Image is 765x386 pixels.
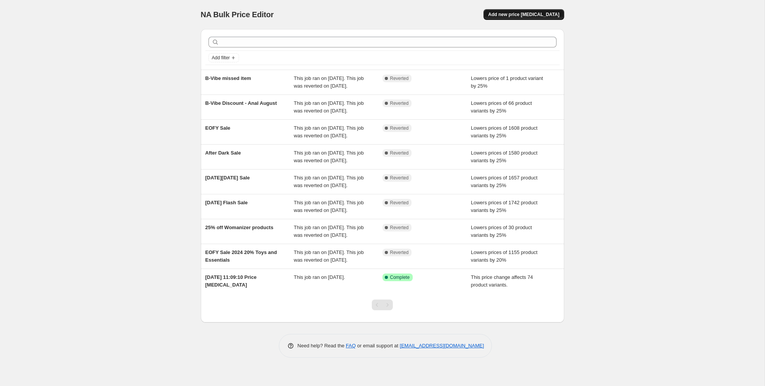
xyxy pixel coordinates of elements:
[205,200,248,205] span: [DATE] Flash Sale
[390,274,410,280] span: Complete
[356,343,400,349] span: or email support at
[471,150,537,163] span: Lowers prices of 1580 product variants by 25%
[471,225,532,238] span: Lowers prices of 30 product variants by 25%
[294,100,364,114] span: This job ran on [DATE]. This job was reverted on [DATE].
[294,225,364,238] span: This job ran on [DATE]. This job was reverted on [DATE].
[205,75,251,81] span: B-Vibe missed item
[294,200,364,213] span: This job ran on [DATE]. This job was reverted on [DATE].
[201,10,274,19] span: NA Bulk Price Editor
[471,100,532,114] span: Lowers prices of 66 product variants by 25%
[212,55,230,61] span: Add filter
[471,274,533,288] span: This price change affects 74 product variants.
[390,200,409,206] span: Reverted
[390,125,409,131] span: Reverted
[483,9,564,20] button: Add new price [MEDICAL_DATA]
[298,343,346,349] span: Need help? Read the
[471,125,537,138] span: Lowers prices of 1608 product variants by 25%
[390,100,409,106] span: Reverted
[471,200,537,213] span: Lowers prices of 1742 product variants by 25%
[294,175,364,188] span: This job ran on [DATE]. This job was reverted on [DATE].
[390,249,409,256] span: Reverted
[205,249,277,263] span: EOFY Sale 2024 20% Toys and Essentials
[205,175,250,181] span: [DATE][DATE] Sale
[390,75,409,81] span: Reverted
[346,343,356,349] a: FAQ
[294,274,345,280] span: This job ran on [DATE].
[205,150,241,156] span: After Dark Sale
[471,75,543,89] span: Lowers price of 1 product variant by 25%
[390,150,409,156] span: Reverted
[390,175,409,181] span: Reverted
[205,274,257,288] span: [DATE] 11:09:10 Price [MEDICAL_DATA]
[294,249,364,263] span: This job ran on [DATE]. This job was reverted on [DATE].
[294,75,364,89] span: This job ran on [DATE]. This job was reverted on [DATE].
[400,343,484,349] a: [EMAIL_ADDRESS][DOMAIN_NAME]
[372,300,393,310] nav: Pagination
[390,225,409,231] span: Reverted
[471,175,537,188] span: Lowers prices of 1657 product variants by 25%
[471,249,537,263] span: Lowers prices of 1155 product variants by 20%
[205,225,273,230] span: 25% off Womanizer products
[294,150,364,163] span: This job ran on [DATE]. This job was reverted on [DATE].
[294,125,364,138] span: This job ran on [DATE]. This job was reverted on [DATE].
[205,125,231,131] span: EOFY Sale
[208,53,239,62] button: Add filter
[488,11,559,18] span: Add new price [MEDICAL_DATA]
[205,100,277,106] span: B-Vibe Discount - Anal August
